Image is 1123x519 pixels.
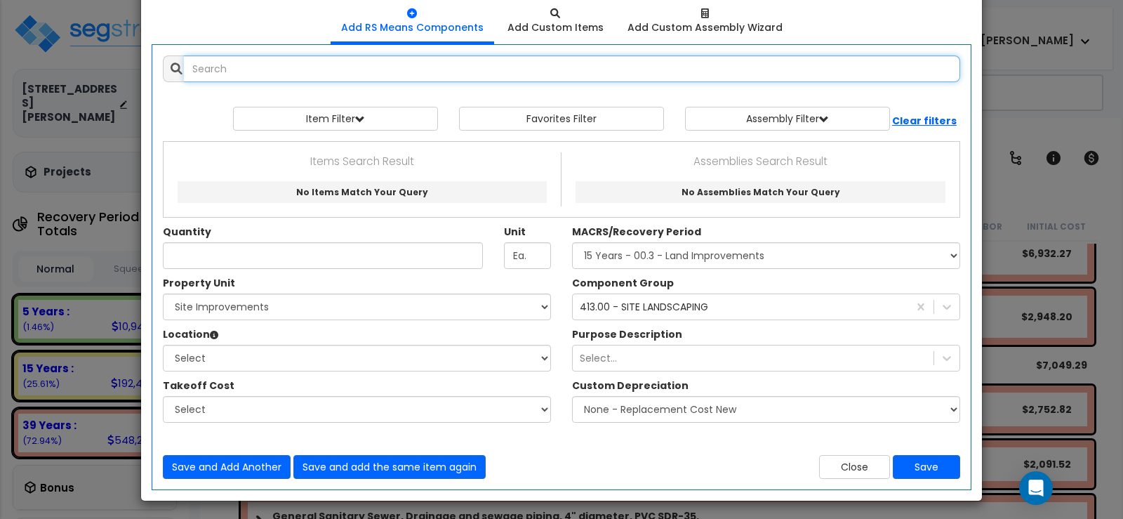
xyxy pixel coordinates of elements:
[1019,471,1053,505] div: Open Intercom Messenger
[893,455,960,479] button: Save
[572,327,682,341] label: A Purpose Description Prefix can be used to customize the Item Description that will be shown in ...
[819,455,890,479] button: Close
[163,455,291,479] button: Save and Add Another
[459,107,664,131] button: Favorites Filter
[685,107,890,131] button: Assembly Filter
[572,276,674,290] label: Component Group
[572,152,949,171] p: Assemblies Search Result
[627,20,783,34] div: Add Custom Assembly Wizard
[580,300,708,314] div: 413.00 - SITE LANDSCAPING
[296,186,428,198] span: No Items Match Your Query
[892,114,957,128] b: Clear filters
[580,351,617,365] div: Select...
[572,379,689,393] label: Custom Depreciation
[184,55,960,82] input: Search
[682,186,840,198] span: No Assemblies Match Your Query
[507,20,604,34] div: Add Custom Items
[163,276,235,290] label: Property Unit
[504,225,526,239] label: Unit
[233,107,438,131] button: Item Filter
[572,225,701,239] label: MACRS/Recovery Period
[163,225,211,239] label: Quantity
[163,379,234,393] label: The Custom Item Descriptions in this Dropdown have been designated as 'Takeoff Costs' within thei...
[293,455,486,479] button: Save and add the same item again
[163,396,551,423] select: The Custom Item Descriptions in this Dropdown have been designated as 'Takeoff Costs' within thei...
[341,20,484,34] div: Add RS Means Components
[174,152,550,171] p: Items Search Result
[163,327,218,341] label: Location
